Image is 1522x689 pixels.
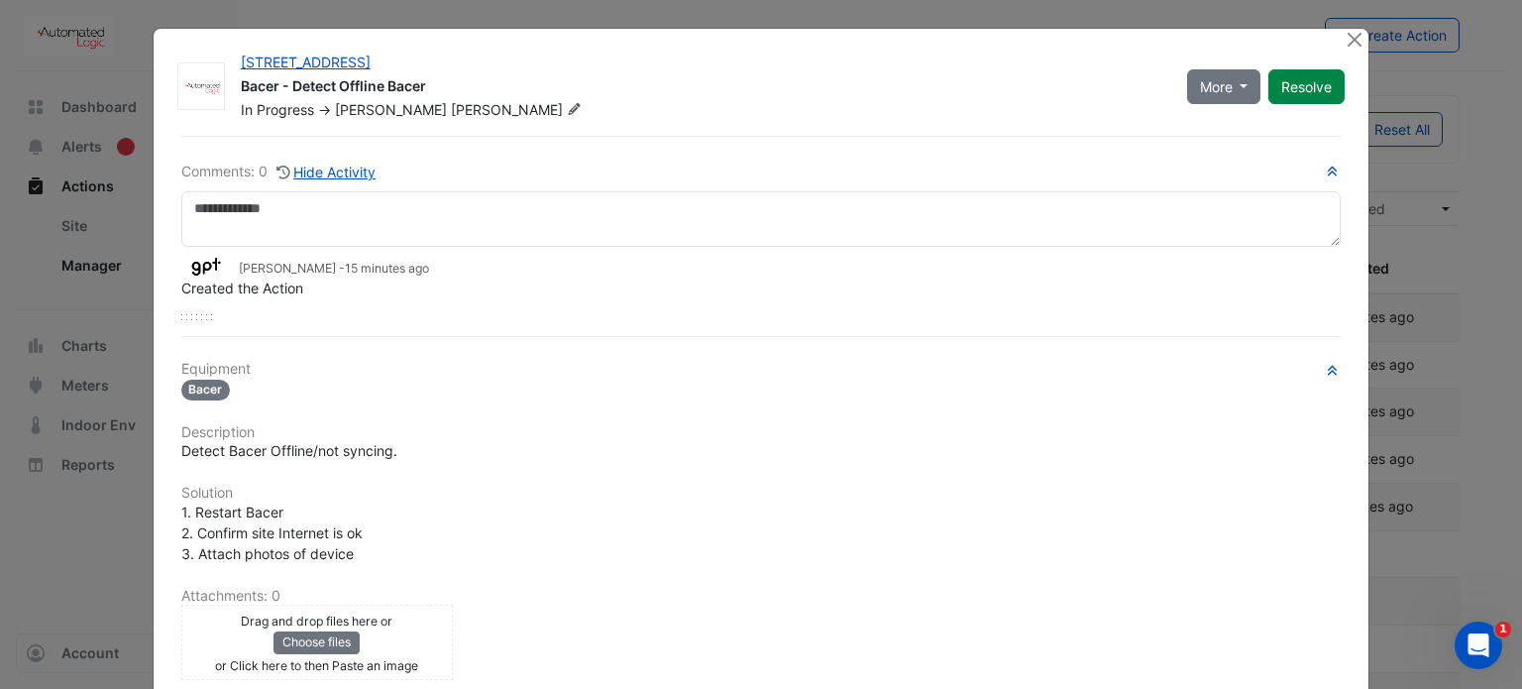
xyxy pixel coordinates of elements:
[335,101,447,118] span: [PERSON_NAME]
[1187,69,1261,104] button: More
[215,658,418,673] small: or Click here to then Paste an image
[181,485,1342,502] h6: Solution
[451,100,586,120] span: [PERSON_NAME]
[241,54,371,70] a: [STREET_ADDRESS]
[275,161,378,183] button: Hide Activity
[181,588,1342,605] h6: Attachments: 0
[1495,622,1511,637] span: 1
[1344,29,1364,50] button: Close
[181,442,397,459] span: Detect Bacer Offline/not syncing.
[181,504,363,562] span: 1. Restart Bacer 2. Confirm site Internet is ok 3. Attach photos of device
[241,614,392,629] small: Drag and drop files here or
[181,256,231,278] img: GPT Office
[273,632,360,653] button: Choose files
[1200,76,1233,97] span: More
[181,424,1342,441] h6: Description
[318,101,331,118] span: ->
[178,77,224,97] img: Automated Logic
[181,361,1342,378] h6: Equipment
[1455,622,1502,669] iframe: Intercom live chat
[181,280,303,296] span: Created the Action
[345,261,429,276] span: 2025-09-08 10:58:46
[1268,69,1345,104] button: Resolve
[181,161,378,183] div: Comments: 0
[181,380,231,401] span: Bacer
[241,101,314,118] span: In Progress
[239,260,429,278] small: [PERSON_NAME] -
[241,76,1163,100] div: Bacer - Detect Offline Bacer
